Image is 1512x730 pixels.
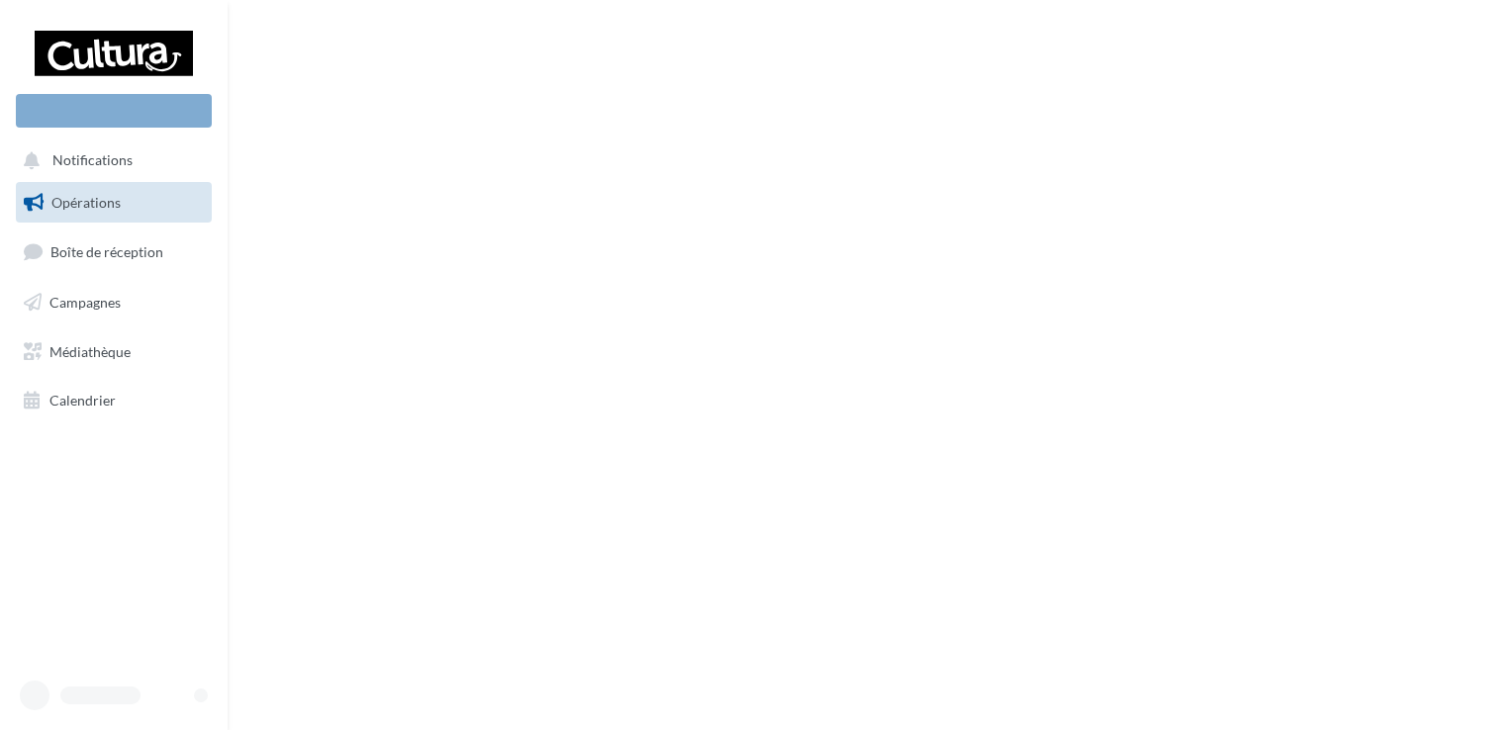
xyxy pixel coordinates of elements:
span: Notifications [52,152,133,169]
span: Médiathèque [49,342,131,359]
span: Opérations [51,194,121,211]
span: Boîte de réception [50,243,163,260]
div: Nouvelle campagne [16,94,212,128]
span: Campagnes [49,294,121,311]
a: Boîte de réception [12,230,216,273]
a: Opérations [12,182,216,224]
a: Médiathèque [12,331,216,373]
span: Calendrier [49,392,116,409]
a: Calendrier [12,380,216,421]
a: Campagnes [12,282,216,323]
